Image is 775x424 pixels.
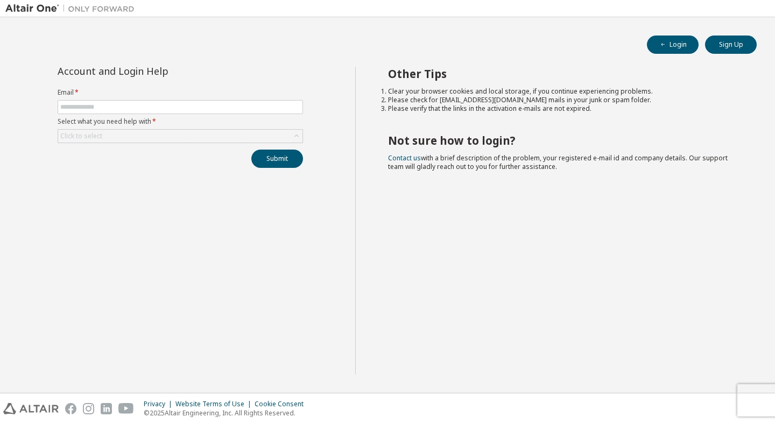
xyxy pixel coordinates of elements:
h2: Other Tips [388,67,738,81]
img: instagram.svg [83,403,94,414]
div: Click to select [60,132,102,140]
p: © 2025 Altair Engineering, Inc. All Rights Reserved. [144,408,310,418]
button: Submit [251,150,303,168]
button: Login [647,36,699,54]
img: youtube.svg [118,403,134,414]
div: Click to select [58,130,302,143]
div: Privacy [144,400,175,408]
span: with a brief description of the problem, your registered e-mail id and company details. Our suppo... [388,153,728,171]
li: Please check for [EMAIL_ADDRESS][DOMAIN_NAME] mails in your junk or spam folder. [388,96,738,104]
img: Altair One [5,3,140,14]
img: altair_logo.svg [3,403,59,414]
label: Email [58,88,303,97]
h2: Not sure how to login? [388,133,738,147]
img: linkedin.svg [101,403,112,414]
a: Contact us [388,153,421,162]
div: Cookie Consent [255,400,310,408]
label: Select what you need help with [58,117,303,126]
div: Website Terms of Use [175,400,255,408]
li: Please verify that the links in the activation e-mails are not expired. [388,104,738,113]
img: facebook.svg [65,403,76,414]
div: Account and Login Help [58,67,254,75]
li: Clear your browser cookies and local storage, if you continue experiencing problems. [388,87,738,96]
button: Sign Up [705,36,757,54]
